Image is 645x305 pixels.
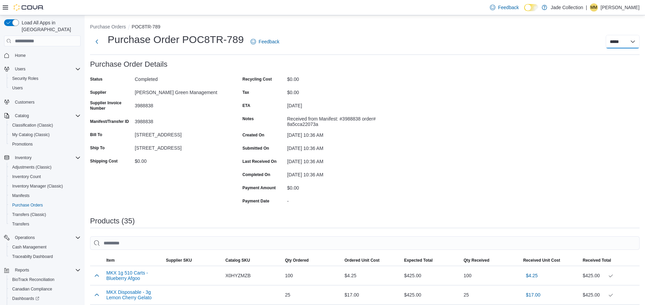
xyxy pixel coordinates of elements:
[401,269,461,282] div: $425.00
[9,131,81,139] span: My Catalog (Classic)
[526,291,540,298] span: $17.00
[7,162,83,172] button: Adjustments (Classic)
[12,296,39,301] span: Dashboards
[163,255,223,266] button: Supplier SKU
[135,74,225,82] div: Completed
[7,74,83,83] button: Security Roles
[12,85,23,91] span: Users
[90,23,640,31] nav: An example of EuiBreadcrumbs
[9,192,81,200] span: Manifests
[9,192,32,200] a: Manifests
[287,130,378,138] div: [DATE] 10:36 AM
[287,196,378,204] div: -
[12,112,31,120] button: Catalog
[15,113,29,118] span: Catalog
[12,254,53,259] span: Traceabilty Dashboard
[461,269,520,282] div: 100
[9,201,46,209] a: Purchase Orders
[90,90,106,95] label: Supplier
[15,53,26,58] span: Home
[7,200,83,210] button: Purchase Orders
[404,258,432,263] span: Expected Total
[225,271,251,280] span: X0HYZMZB
[9,220,32,228] a: Transfers
[9,285,81,293] span: Canadian Compliance
[9,295,42,303] a: Dashboards
[7,219,83,229] button: Transfers
[242,77,272,82] label: Recycling Cost
[12,174,41,179] span: Inventory Count
[223,255,282,266] button: Catalog SKU
[108,33,244,46] h1: Purchase Order POC8TR-789
[287,113,378,127] div: Received from Manifest: #3988838 order# 8a5cca22073a
[523,269,540,282] button: $4.25
[9,140,36,148] a: Promotions
[9,295,81,303] span: Dashboards
[242,132,264,138] label: Created On
[9,140,81,148] span: Promotions
[287,100,378,108] div: [DATE]
[342,255,402,266] button: Ordered Unit Cost
[7,181,83,191] button: Inventory Manager (Classic)
[12,212,46,217] span: Transfers (Classic)
[259,38,279,45] span: Feedback
[9,276,81,284] span: BioTrack Reconciliation
[7,284,83,294] button: Canadian Compliance
[9,182,81,190] span: Inventory Manager (Classic)
[7,294,83,303] a: Dashboards
[9,253,56,261] a: Traceabilty Dashboard
[1,265,83,275] button: Reports
[285,258,309,263] span: Qty Ordered
[9,201,81,209] span: Purchase Orders
[15,267,29,273] span: Reports
[15,66,25,72] span: Users
[19,19,81,33] span: Load All Apps in [GEOGRAPHIC_DATA]
[12,123,53,128] span: Classification (Classic)
[9,220,81,228] span: Transfers
[12,277,55,282] span: BioTrack Reconciliation
[7,139,83,149] button: Promotions
[242,103,250,108] label: ETA
[242,146,269,151] label: Submitted On
[345,258,380,263] span: Ordered Unit Cost
[90,100,132,111] label: Supplier Invoice Number
[1,153,83,162] button: Inventory
[7,191,83,200] button: Manifests
[242,116,254,122] label: Notes
[287,169,378,177] div: [DATE] 10:36 AM
[551,3,583,12] p: Jade Collection
[342,269,402,282] div: $4.25
[601,3,640,12] p: [PERSON_NAME]
[586,3,587,12] p: |
[12,51,28,60] a: Home
[583,291,637,299] div: $425.00
[90,145,105,151] label: Ship To
[9,243,81,251] span: Cash Management
[401,255,461,266] button: Expected Total
[12,76,38,81] span: Security Roles
[580,255,640,266] button: Received Total
[487,1,521,14] a: Feedback
[12,234,81,242] span: Operations
[7,252,83,261] button: Traceabilty Dashboard
[287,87,378,95] div: $0.00
[342,288,402,302] div: $17.00
[12,132,50,137] span: My Catalog (Classic)
[166,258,192,263] span: Supplier SKU
[1,233,83,242] button: Operations
[7,83,83,93] button: Users
[287,143,378,151] div: [DATE] 10:36 AM
[12,65,28,73] button: Users
[132,24,160,29] button: POC8TR-789
[9,211,81,219] span: Transfers (Classic)
[9,121,81,129] span: Classification (Classic)
[106,289,160,300] button: MKX Disposable - 3g Lemon Cherry Gelato
[12,202,43,208] span: Purchase Orders
[7,275,83,284] button: BioTrack Reconciliation
[12,51,81,60] span: Home
[282,269,342,282] div: 100
[520,255,580,266] button: Received Unit Cost
[590,3,597,12] span: MM
[9,74,81,83] span: Security Roles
